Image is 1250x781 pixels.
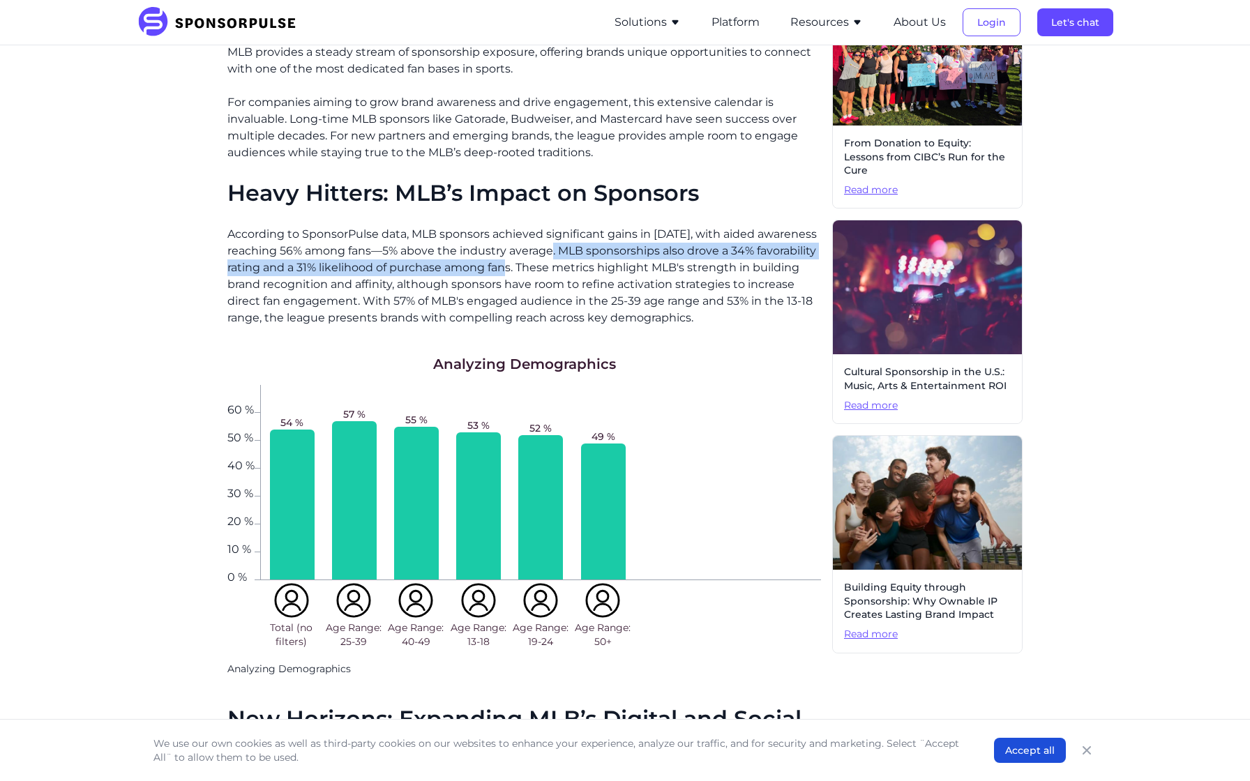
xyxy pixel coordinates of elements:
span: 52 % [529,421,552,435]
button: Platform [711,14,760,31]
span: 53 % [467,418,490,432]
p: We use our own cookies as well as third-party cookies on our websites to enhance your experience,... [153,736,966,764]
span: 0 % [227,572,255,580]
button: Let's chat [1037,8,1113,36]
img: Photo by Getty Images from Unsplash [833,220,1022,354]
span: Cultural Sponsorship in the U.S.: Music, Arts & Entertainment ROI [844,365,1011,393]
span: From Donation to Equity: Lessons from CIBC’s Run for the Cure [844,137,1011,178]
button: Close [1077,741,1097,760]
p: For companies aiming to grow brand awareness and drive engagement, this extensive calendar is inv... [227,94,821,161]
span: 10 % [227,544,255,552]
button: Solutions [615,14,681,31]
span: 55 % [405,413,428,427]
a: Building Equity through Sponsorship: Why Ownable IP Creates Lasting Brand ImpactRead more [832,435,1023,653]
span: Age Range: 19-24 [512,621,568,649]
span: Total (no filters) [263,621,319,649]
h1: Analyzing Demographics [433,354,616,374]
button: Accept all [994,738,1066,763]
p: According to SponsorPulse data, MLB sponsors achieved significant gains in [DATE], with aided awa... [227,226,821,326]
span: Age Range: 25-39 [325,621,382,649]
img: Photo by Leire Cavia, courtesy of Unsplash [833,436,1022,570]
button: Resources [790,14,863,31]
a: About Us [894,16,946,29]
a: Let's chat [1037,16,1113,29]
h1: Heavy Hitters: MLB’s Impact on Sponsors [227,178,821,209]
a: Platform [711,16,760,29]
h1: New Horizons: Expanding MLB’s Digital and Social Appeal [227,704,821,766]
p: Analyzing Demographics [227,662,821,676]
span: 40 % [227,460,255,469]
iframe: Chat Widget [1180,714,1250,781]
span: 49 % [592,430,615,443]
span: Building Equity through Sponsorship: Why Ownable IP Creates Lasting Brand Impact [844,581,1011,622]
span: Age Range: 40-49 [388,621,444,649]
a: Cultural Sponsorship in the U.S.: Music, Arts & Entertainment ROIRead more [832,220,1023,424]
span: 57 % [343,407,366,421]
span: Read more [844,183,1011,197]
span: Read more [844,628,1011,642]
span: 54 % [280,416,303,430]
button: Login [963,8,1021,36]
a: Login [963,16,1021,29]
span: 50 % [227,432,255,441]
span: Age Range: 13-18 [450,621,506,649]
span: 60 % [227,404,255,413]
img: SponsorPulse [137,7,306,38]
span: Read more [844,399,1011,413]
span: 30 % [227,488,255,496]
span: 20 % [227,516,255,524]
span: Age Range: 50+ [575,621,631,649]
button: About Us [894,14,946,31]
